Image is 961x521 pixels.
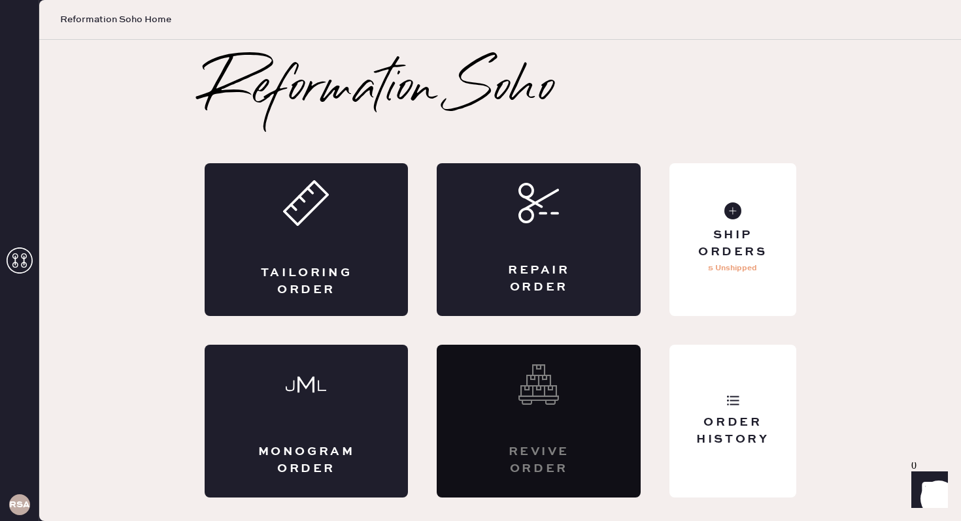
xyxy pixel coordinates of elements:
[437,345,641,497] div: Interested? Contact us at care@hemster.co
[9,500,30,509] h3: RSA
[489,262,588,295] div: Repair Order
[680,227,785,260] div: Ship Orders
[257,444,356,477] div: Monogram Order
[257,265,356,298] div: Tailoring Order
[708,260,757,276] p: 5 Unshipped
[680,415,785,447] div: Order History
[60,13,171,26] span: Reformation Soho Home
[489,444,588,477] div: Revive order
[205,64,556,116] h2: Reformation Soho
[899,462,955,518] iframe: Front Chat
